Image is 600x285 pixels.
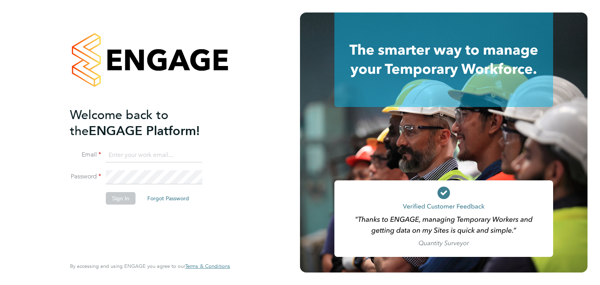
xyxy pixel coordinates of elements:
input: Enter your work email... [106,148,202,162]
button: Forgot Password [141,192,195,205]
span: Welcome back to the [70,107,168,139]
a: Terms & Conditions [185,263,230,269]
button: Sign In [106,192,136,205]
h2: ENGAGE Platform! [70,107,222,139]
span: By accessing and using ENGAGE you agree to our [70,263,230,269]
label: Password [70,173,101,181]
label: Email [70,151,101,159]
